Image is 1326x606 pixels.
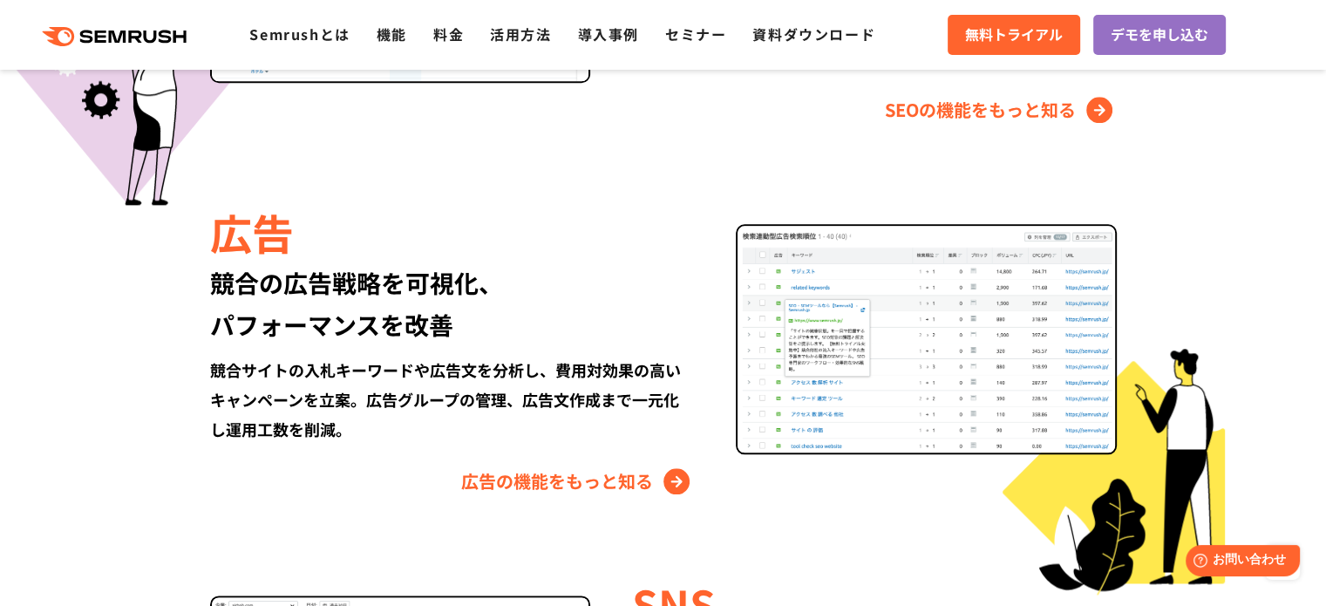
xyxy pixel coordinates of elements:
[752,24,875,44] a: 資料ダウンロード
[948,15,1080,55] a: 無料トライアル
[1093,15,1226,55] a: デモを申し込む
[578,24,639,44] a: 導入事例
[885,96,1117,124] a: SEOの機能をもっと知る
[965,24,1063,46] span: 無料トライアル
[1171,538,1307,587] iframe: Help widget launcher
[210,355,694,444] div: 競合サイトの入札キーワードや広告文を分析し、費用対効果の高いキャンペーンを立案。広告グループの管理、広告文作成まで一元化し運用工数を削減。
[461,467,694,495] a: 広告の機能をもっと知る
[210,262,694,345] div: 競合の広告戦略を可視化、 パフォーマンスを改善
[665,24,726,44] a: セミナー
[377,24,407,44] a: 機能
[1111,24,1208,46] span: デモを申し込む
[249,24,350,44] a: Semrushとは
[210,202,694,262] div: 広告
[490,24,551,44] a: 活用方法
[433,24,464,44] a: 料金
